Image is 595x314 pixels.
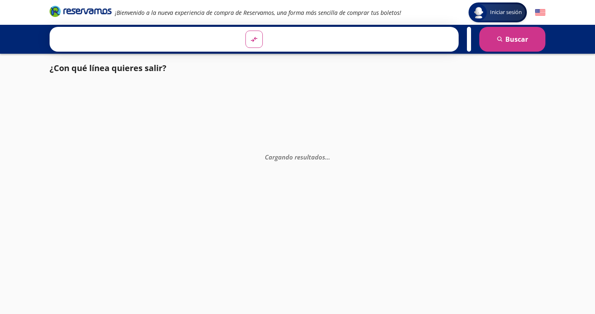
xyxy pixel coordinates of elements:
[50,5,112,17] i: Brand Logo
[265,153,330,161] em: Cargando resultados
[325,153,327,161] span: .
[479,27,545,52] button: Buscar
[535,7,545,18] button: English
[487,8,525,17] span: Iniciar sesión
[328,153,330,161] span: .
[115,9,401,17] em: ¡Bienvenido a la nueva experiencia de compra de Reservamos, una forma más sencilla de comprar tus...
[50,5,112,20] a: Brand Logo
[50,62,167,74] p: ¿Con qué línea quieres salir?
[327,153,328,161] span: .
